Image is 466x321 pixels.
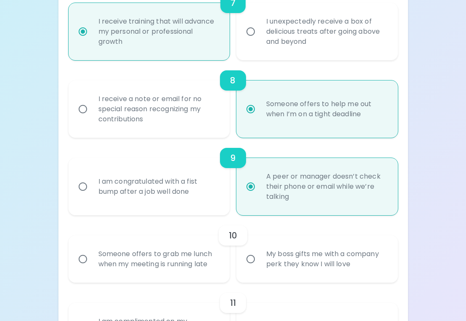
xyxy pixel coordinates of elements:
div: I unexpectedly receive a box of delicious treats after going above and beyond [259,6,393,57]
div: choice-group-check [69,138,398,215]
div: I am congratulated with a fist bump after a job well done [92,166,225,207]
div: My boss gifts me with a company perk they know I will love [259,239,393,279]
div: choice-group-check [69,215,398,283]
div: Someone offers to grab me lunch when my meeting is running late [92,239,225,279]
h6: 8 [230,74,236,87]
div: I receive a note or email for no special reason recognizing my contributions [92,84,225,134]
h6: 9 [230,151,236,165]
h6: 10 [229,229,237,242]
div: Someone offers to help me out when I’m on a tight deadline [259,89,393,129]
h6: 11 [230,296,236,310]
div: A peer or manager doesn’t check their phone or email while we’re talking [259,161,393,212]
div: choice-group-check [69,60,398,138]
div: I receive training that will advance my personal or professional growth [92,6,225,57]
